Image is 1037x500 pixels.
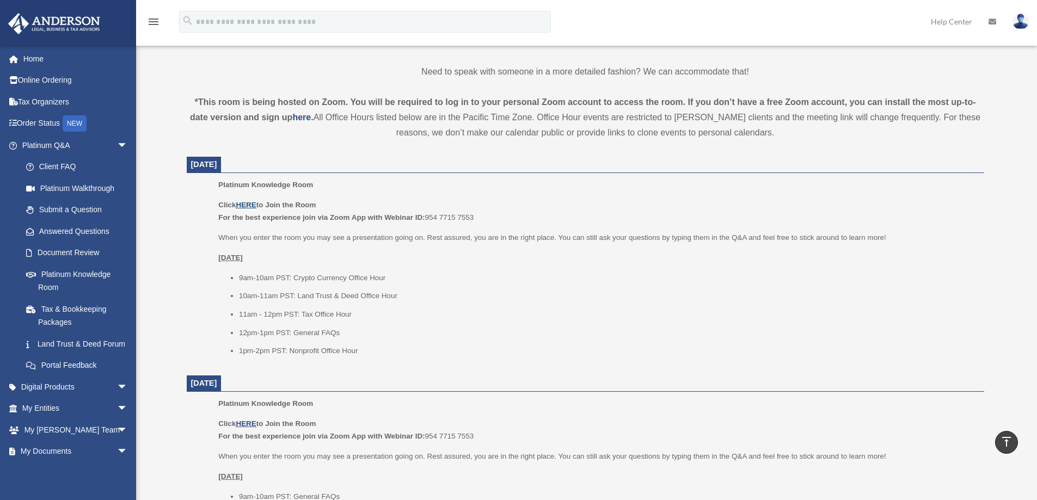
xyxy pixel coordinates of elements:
a: Order StatusNEW [8,113,144,135]
a: Client FAQ [15,156,144,178]
a: Home [8,48,144,70]
span: arrow_drop_down [117,376,139,398]
li: 9am-10am PST: Crypto Currency Office Hour [239,271,977,285]
img: Anderson Advisors Platinum Portal [5,13,103,34]
p: 954 7715 7553 [218,199,976,224]
i: menu [147,15,160,28]
i: search [182,15,194,27]
a: Platinum Q&Aarrow_drop_down [8,134,144,156]
li: 11am - 12pm PST: Tax Office Hour [239,308,977,321]
a: vertical_align_top [995,431,1018,454]
a: here [292,113,311,122]
div: NEW [63,115,87,132]
a: Digital Productsarrow_drop_down [8,376,144,398]
img: User Pic [1013,14,1029,29]
a: Online Learningarrow_drop_down [8,462,144,484]
p: 954 7715 7553 [218,417,976,443]
b: For the best experience join via Zoom App with Webinar ID: [218,213,425,221]
b: For the best experience join via Zoom App with Webinar ID: [218,432,425,440]
span: Platinum Knowledge Room [218,181,313,189]
b: Click to Join the Room [218,201,316,209]
u: [DATE] [218,472,243,480]
p: Need to speak with someone in a more detailed fashion? We can accommodate that! [187,64,984,79]
u: [DATE] [218,254,243,262]
a: Platinum Knowledge Room [15,263,139,298]
a: HERE [236,419,256,428]
a: menu [147,19,160,28]
a: Document Review [15,242,144,264]
a: My Documentsarrow_drop_down [8,441,144,462]
span: [DATE] [191,379,217,387]
li: 10am-11am PST: Land Trust & Deed Office Hour [239,289,977,303]
a: My Entitiesarrow_drop_down [8,398,144,419]
div: All Office Hours listed below are in the Pacific Time Zone. Office Hour events are restricted to ... [187,95,984,140]
strong: *This room is being hosted on Zoom. You will be required to log in to your personal Zoom account ... [190,97,976,122]
strong: . [311,113,313,122]
a: Submit a Question [15,199,144,221]
span: arrow_drop_down [117,462,139,484]
span: arrow_drop_down [117,419,139,441]
b: Click to Join the Room [218,419,316,428]
span: arrow_drop_down [117,441,139,463]
li: 12pm-1pm PST: General FAQs [239,326,977,339]
a: My [PERSON_NAME] Teamarrow_drop_down [8,419,144,441]
a: Platinum Walkthrough [15,177,144,199]
span: arrow_drop_down [117,134,139,157]
a: Online Ordering [8,70,144,91]
span: arrow_drop_down [117,398,139,420]
p: When you enter the room you may see a presentation going on. Rest assured, you are in the right p... [218,450,976,463]
span: [DATE] [191,160,217,169]
i: vertical_align_top [1000,435,1013,448]
li: 1pm-2pm PST: Nonprofit Office Hour [239,344,977,357]
p: When you enter the room you may see a presentation going on. Rest assured, you are in the right p... [218,231,976,244]
a: Tax Organizers [8,91,144,113]
a: Portal Feedback [15,355,144,376]
a: Tax & Bookkeeping Packages [15,298,144,333]
span: Platinum Knowledge Room [218,399,313,408]
a: Answered Questions [15,220,144,242]
a: HERE [236,201,256,209]
a: Land Trust & Deed Forum [15,333,144,355]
